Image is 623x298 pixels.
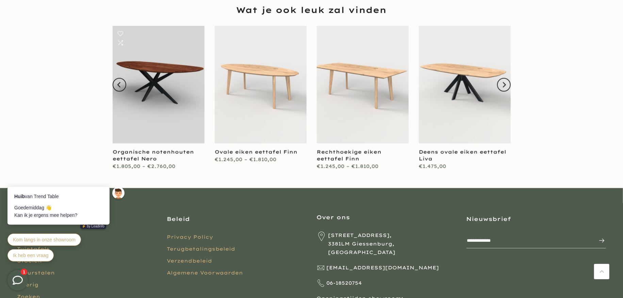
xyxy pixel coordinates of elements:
a: Verzendbeleid [167,258,212,264]
a: Ovale eiken eettafel Finn [215,149,297,155]
button: Next [497,78,511,92]
div: €1.475,00 [419,162,511,171]
a: Privacy Policy [167,234,213,240]
a: Organische notenhouten eettafel Nero [113,149,194,162]
span: Wat je ook leuk zal vinden [236,4,387,16]
a: Kleurstalen [17,270,55,276]
h3: Beleid [167,215,306,223]
a: Algemene Voorwaarden [167,270,243,276]
div: €1.805,00 – €2.760,00 [113,162,204,171]
a: Deens ovale eiken eettafel Liva [419,149,506,162]
a: Terugbetalingsbeleid [167,246,235,252]
a: Rechthoekige eiken eettafel Finn [317,149,381,162]
span: Inschrijven [592,237,605,245]
span: 06-18520754 [327,279,362,288]
iframe: bot-iframe [1,154,133,270]
a: Terug naar boven [594,264,609,279]
iframe: toggle-frame [1,263,35,297]
div: €1.245,00 – €1.810,00 [317,162,409,171]
button: Inschrijven [592,234,605,248]
button: Previous [113,78,126,92]
span: [STREET_ADDRESS], 3381LM Giessenburg, [GEOGRAPHIC_DATA] [328,232,456,257]
div: €1.245,00 – €1.810,00 [215,155,307,164]
span: [EMAIL_ADDRESS][DOMAIN_NAME] [327,264,439,272]
h3: Over ons [317,214,456,221]
h3: Nieuwsbrief [466,215,606,223]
